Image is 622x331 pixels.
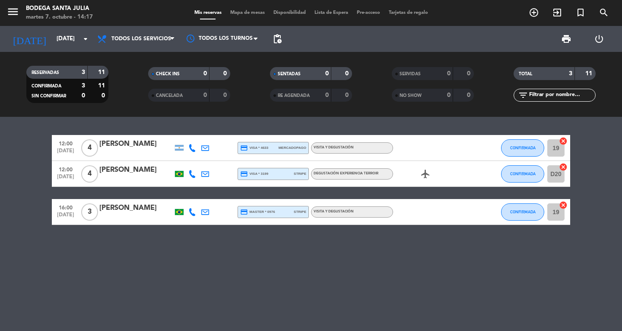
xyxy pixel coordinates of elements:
[561,34,571,44] span: print
[81,165,98,183] span: 4
[269,10,310,15] span: Disponibilidad
[575,7,586,18] i: turned_in_not
[294,209,306,215] span: stripe
[226,10,269,15] span: Mapa de mesas
[55,138,76,148] span: 12:00
[559,201,568,209] i: cancel
[559,137,568,145] i: cancel
[32,94,66,98] span: SIN CONFIRMAR
[510,171,536,176] span: CONFIRMADA
[352,10,384,15] span: Pre-acceso
[314,146,354,149] span: Visita y Degustación
[447,92,451,98] strong: 0
[55,202,76,212] span: 16:00
[99,164,173,176] div: [PERSON_NAME]
[279,145,306,151] span: mercadopago
[55,148,76,158] span: [DATE]
[518,90,528,100] i: filter_list
[501,139,544,157] button: CONFIRMADA
[592,5,616,20] span: BUSCAR
[447,71,451,77] strong: 0
[400,72,421,76] span: SERVIDAS
[467,71,472,77] strong: 0
[99,138,173,150] div: [PERSON_NAME]
[583,26,616,52] div: LOG OUT
[156,72,180,76] span: CHECK INS
[82,69,85,75] strong: 3
[467,92,472,98] strong: 0
[240,170,268,178] span: visa * 3199
[552,7,562,18] i: exit_to_app
[594,34,604,44] i: power_settings_new
[510,209,536,214] span: CONFIRMADA
[585,71,594,77] strong: 11
[98,69,107,75] strong: 11
[529,7,539,18] i: add_circle_outline
[345,92,350,98] strong: 0
[345,71,350,77] strong: 0
[223,71,228,77] strong: 0
[420,169,431,179] i: airplanemode_active
[272,34,282,44] span: pending_actions
[310,10,352,15] span: Lista de Espera
[569,5,592,20] span: Reserva especial
[156,93,183,98] span: CANCELADA
[278,72,301,76] span: SENTADAS
[6,5,19,21] button: menu
[190,10,226,15] span: Mis reservas
[546,5,569,20] span: WALK IN
[26,4,93,13] div: Bodega Santa Julia
[325,71,329,77] strong: 0
[569,71,572,77] strong: 3
[501,165,544,183] button: CONFIRMADA
[111,36,171,42] span: Todos los servicios
[599,7,609,18] i: search
[325,92,329,98] strong: 0
[501,203,544,221] button: CONFIRMADA
[26,13,93,22] div: martes 7. octubre - 14:17
[528,90,595,100] input: Filtrar por nombre...
[203,92,207,98] strong: 0
[80,34,91,44] i: arrow_drop_down
[400,93,422,98] span: NO SHOW
[32,71,59,75] span: RESERVADAS
[519,72,532,76] span: TOTAL
[314,172,378,175] span: Degustación Experiencia Terroir
[55,212,76,222] span: [DATE]
[99,202,173,214] div: [PERSON_NAME]
[6,5,19,18] i: menu
[240,208,275,216] span: master * 0976
[102,93,107,99] strong: 0
[510,145,536,150] span: CONFIRMADA
[240,208,248,216] i: credit_card
[55,164,76,174] span: 12:00
[294,171,306,177] span: stripe
[522,5,546,20] span: RESERVAR MESA
[32,84,61,88] span: CONFIRMADA
[240,144,248,152] i: credit_card
[223,92,228,98] strong: 0
[278,93,310,98] span: RE AGENDADA
[203,71,207,77] strong: 0
[82,83,85,89] strong: 3
[81,203,98,221] span: 3
[98,83,107,89] strong: 11
[240,170,248,178] i: credit_card
[6,29,52,48] i: [DATE]
[81,139,98,157] span: 4
[384,10,432,15] span: Tarjetas de regalo
[314,210,354,213] span: Visita y Degustación
[559,163,568,171] i: cancel
[55,174,76,184] span: [DATE]
[82,93,85,99] strong: 0
[240,144,268,152] span: visa * 4633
